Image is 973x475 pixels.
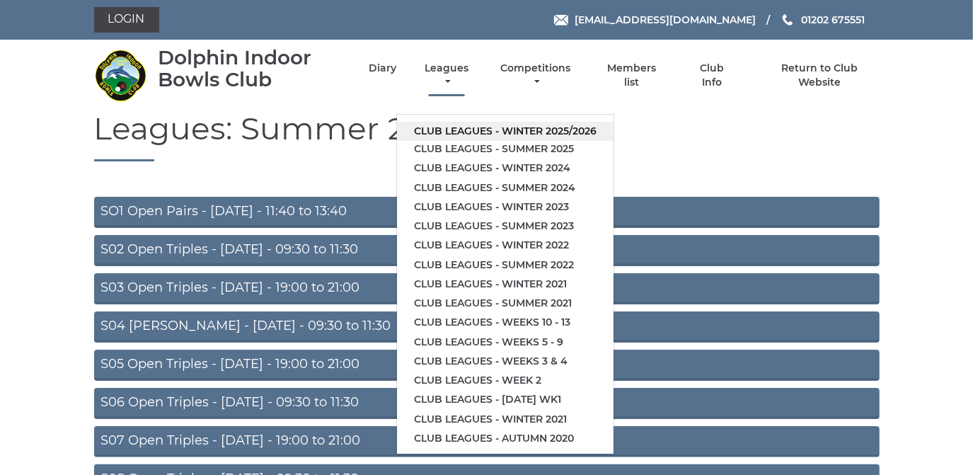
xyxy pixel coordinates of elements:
[759,62,879,89] a: Return to Club Website
[94,311,880,343] a: S04 [PERSON_NAME] - [DATE] - 09:30 to 11:30
[397,294,614,313] a: Club leagues - Summer 2021
[94,111,880,161] h1: Leagues: Summer 2025
[94,388,880,419] a: S06 Open Triples - [DATE] - 09:30 to 11:30
[783,14,793,25] img: Phone us
[397,333,614,352] a: Club leagues - Weeks 5 - 9
[397,198,614,217] a: Club leagues - Winter 2023
[781,12,865,28] a: Phone us 01202 675551
[554,12,756,28] a: Email [EMAIL_ADDRESS][DOMAIN_NAME]
[397,236,614,255] a: Club leagues - Winter 2022
[397,410,614,429] a: Club leagues - Winter 2021
[397,275,614,294] a: Club leagues - Winter 2021
[397,178,614,198] a: Club leagues - Summer 2024
[801,13,865,26] span: 01202 675551
[397,139,614,159] a: Club leagues - Summer 2025
[397,352,614,371] a: Club leagues - Weeks 3 & 4
[575,13,756,26] span: [EMAIL_ADDRESS][DOMAIN_NAME]
[421,62,472,89] a: Leagues
[554,15,568,25] img: Email
[397,390,614,409] a: Club leagues - [DATE] wk1
[94,49,147,102] img: Dolphin Indoor Bowls Club
[397,217,614,236] a: Club leagues - Summer 2023
[397,159,614,178] a: Club leagues - Winter 2024
[497,62,575,89] a: Competitions
[94,197,880,228] a: SO1 Open Pairs - [DATE] - 11:40 to 13:40
[689,62,735,89] a: Club Info
[94,426,880,457] a: S07 Open Triples - [DATE] - 19:00 to 21:00
[397,313,614,332] a: Club leagues - Weeks 10 - 13
[397,256,614,275] a: Club leagues - Summer 2022
[397,122,614,141] a: Club leagues - Winter 2025/2026
[599,62,664,89] a: Members list
[94,235,880,266] a: S02 Open Triples - [DATE] - 09:30 to 11:30
[94,7,159,33] a: Login
[397,429,614,448] a: Club leagues - Autumn 2020
[397,371,614,390] a: Club leagues - Week 2
[396,114,614,454] ul: Leagues
[94,273,880,304] a: S03 Open Triples - [DATE] - 19:00 to 21:00
[369,62,396,75] a: Diary
[158,47,344,91] div: Dolphin Indoor Bowls Club
[94,350,880,381] a: S05 Open Triples - [DATE] - 19:00 to 21:00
